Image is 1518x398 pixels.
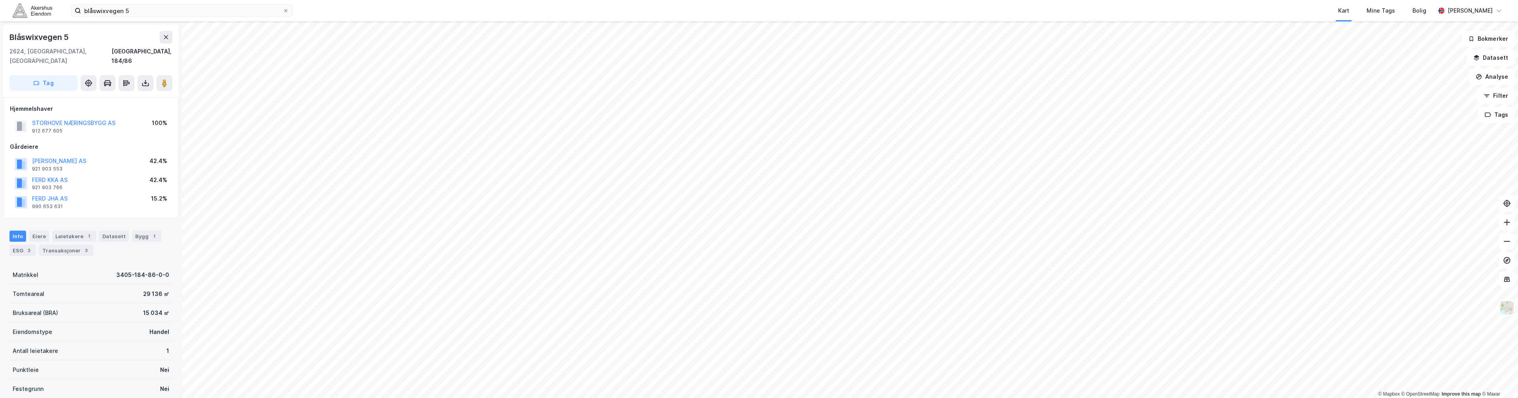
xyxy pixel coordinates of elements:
div: Nei [160,384,169,394]
iframe: Chat Widget [1478,360,1518,398]
div: 15 034 ㎡ [143,308,169,318]
div: Festegrunn [13,384,43,394]
img: Z [1499,300,1514,315]
div: Matrikkel [13,270,38,280]
button: Bokmerker [1461,31,1515,47]
div: 3 [82,246,90,254]
div: 1 [150,232,158,240]
a: OpenStreetMap [1401,391,1440,397]
button: Datasett [1467,50,1515,66]
button: Tag [9,75,77,91]
div: 2624, [GEOGRAPHIC_DATA], [GEOGRAPHIC_DATA] [9,47,111,66]
div: 29 136 ㎡ [143,289,169,299]
div: Bygg [132,231,161,242]
div: 100% [152,118,167,128]
div: Kart [1338,6,1349,15]
div: Bolig [1412,6,1426,15]
input: Søk på adresse, matrikkel, gårdeiere, leietakere eller personer [81,5,283,17]
div: Transaksjoner [39,245,93,256]
a: Improve this map [1442,391,1481,397]
div: 42.4% [149,156,167,166]
div: 1 [166,346,169,356]
div: Nei [160,365,169,375]
div: [GEOGRAPHIC_DATA], 184/86 [111,47,173,66]
div: Tomteareal [13,289,44,299]
div: Leietakere [52,231,96,242]
div: Blåswixvegen 5 [9,31,70,44]
div: Punktleie [13,365,39,375]
div: Mine Tags [1367,6,1395,15]
div: 1 [85,232,93,240]
button: Analyse [1469,69,1515,85]
button: Filter [1477,88,1515,104]
div: Bruksareal (BRA) [13,308,58,318]
div: 990 653 631 [32,203,63,210]
div: Kontrollprogram for chat [1478,360,1518,398]
div: Gårdeiere [10,142,172,152]
div: 15.2% [151,194,167,203]
div: 3405-184-86-0-0 [116,270,169,280]
div: Eiere [29,231,49,242]
div: Antall leietakere [13,346,58,356]
div: 912 677 605 [32,128,62,134]
img: akershus-eiendom-logo.9091f326c980b4bce74ccdd9f866810c.svg [13,4,52,17]
div: Handel [149,327,169,337]
div: 42.4% [149,175,167,185]
a: Mapbox [1378,391,1400,397]
div: Datasett [99,231,129,242]
button: Tags [1478,107,1515,123]
div: ESG [9,245,36,256]
div: Hjemmelshaver [10,104,172,114]
div: 921 903 766 [32,184,62,191]
div: 921 903 553 [32,166,62,172]
div: 3 [25,246,33,254]
div: [PERSON_NAME] [1448,6,1493,15]
div: Info [9,231,26,242]
div: Eiendomstype [13,327,52,337]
